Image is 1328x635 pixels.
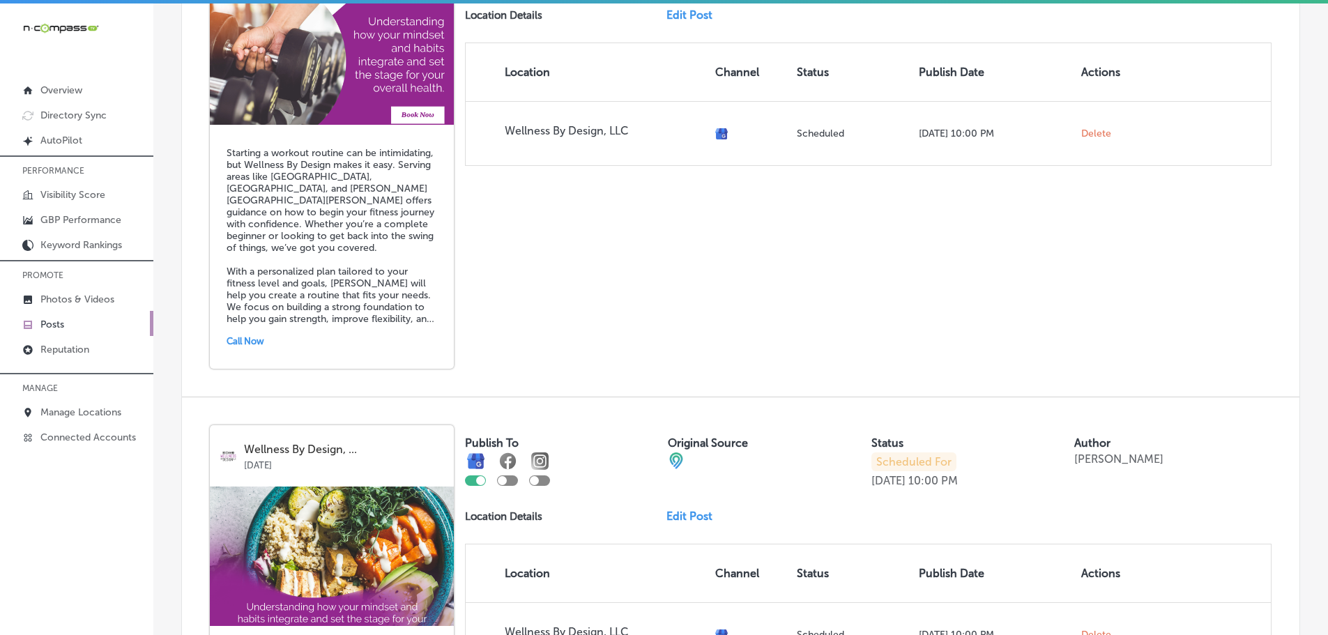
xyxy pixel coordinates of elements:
[871,452,956,471] p: Scheduled For
[1081,128,1111,140] span: Delete
[227,147,437,325] h5: Starting a workout routine can be intimidating, but Wellness By Design makes it easy. Serving are...
[40,135,82,146] p: AutoPilot
[913,544,1076,602] th: Publish Date
[505,124,704,137] p: Wellness By Design, LLC
[913,43,1076,101] th: Publish Date
[40,431,136,443] p: Connected Accounts
[871,474,906,487] p: [DATE]
[465,510,542,523] p: Location Details
[465,436,519,450] label: Publish To
[40,406,121,418] p: Manage Locations
[40,189,105,201] p: Visibility Score
[466,544,710,602] th: Location
[40,319,64,330] p: Posts
[40,109,107,121] p: Directory Sync
[666,510,724,523] a: Edit Post
[871,436,903,450] label: Status
[1076,544,1140,602] th: Actions
[908,474,958,487] p: 10:00 PM
[220,447,237,465] img: logo
[710,544,791,602] th: Channel
[797,128,908,139] p: Scheduled
[244,456,444,470] p: [DATE]
[1074,436,1111,450] label: Author
[465,9,542,22] p: Location Details
[22,22,99,35] img: 660ab0bf-5cc7-4cb8-ba1c-48b5ae0f18e60NCTV_CLogo_TV_Black_-500x88.png
[791,43,913,101] th: Status
[710,43,791,101] th: Channel
[466,43,710,101] th: Location
[1076,43,1140,101] th: Actions
[40,84,82,96] p: Overview
[244,443,444,456] p: Wellness By Design, ...
[1074,452,1163,466] p: [PERSON_NAME]
[210,487,454,626] img: b70ac18c-6668-4c6a-ac46-6cd05f471cd6WellnessbyDesignLLC-33.png
[40,214,121,226] p: GBP Performance
[40,239,122,251] p: Keyword Rankings
[666,8,724,22] a: Edit Post
[40,293,114,305] p: Photos & Videos
[919,128,1070,139] p: [DATE] 10:00 PM
[791,544,913,602] th: Status
[668,436,748,450] label: Original Source
[668,452,685,469] img: cba84b02adce74ede1fb4a8549a95eca.png
[40,344,89,355] p: Reputation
